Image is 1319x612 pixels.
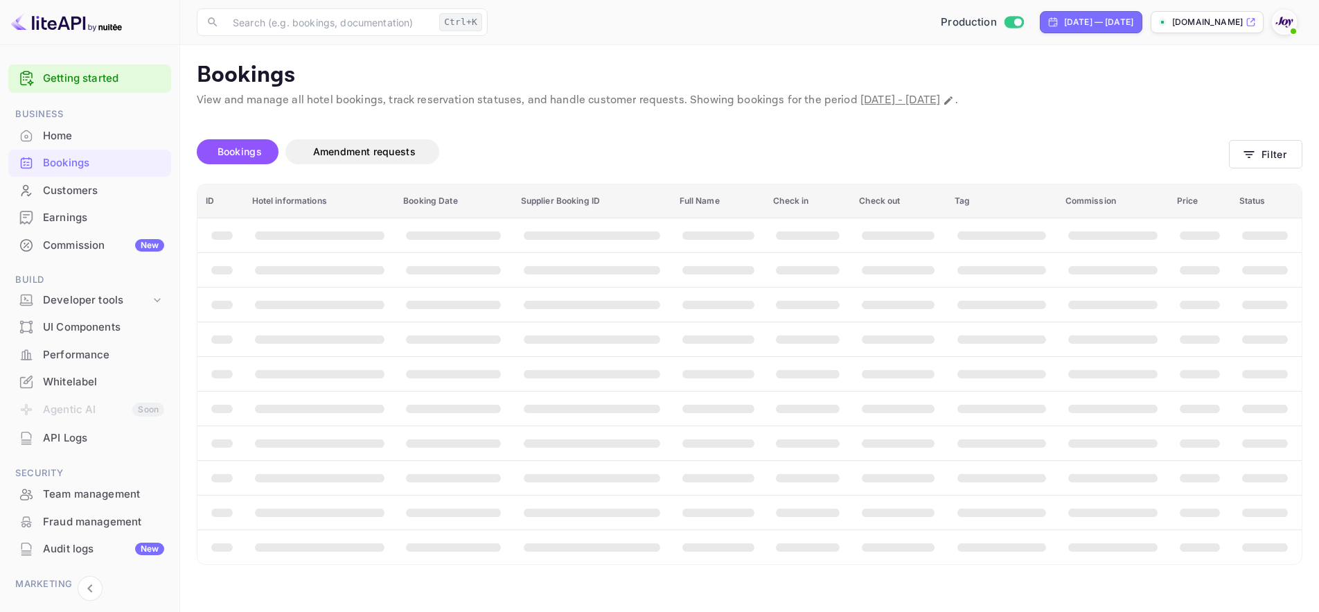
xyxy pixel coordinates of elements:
a: API Logs [8,425,171,451]
div: Team management [43,487,164,502]
div: New [135,543,164,555]
div: New [135,239,164,252]
th: Full Name [671,184,765,218]
input: Search (e.g. bookings, documentation) [224,8,434,36]
a: Audit logsNew [8,536,171,561]
span: Bookings [218,146,262,157]
a: Whitelabel [8,369,171,394]
a: Bookings [8,150,171,175]
a: Fraud management [8,509,171,534]
th: Booking Date [395,184,512,218]
div: Whitelabel [8,369,171,396]
div: Home [8,123,171,150]
th: Supplier Booking ID [513,184,671,218]
span: Build [8,272,171,288]
span: [DATE] - [DATE] [860,93,940,107]
div: Bookings [8,150,171,177]
div: Earnings [8,204,171,231]
div: Fraud management [8,509,171,536]
a: Customers [8,177,171,203]
div: Switch to Sandbox mode [935,15,1029,30]
div: Performance [8,342,171,369]
a: Team management [8,481,171,507]
button: Change date range [941,94,955,107]
table: booking table [197,184,1302,564]
div: Earnings [43,210,164,226]
div: API Logs [43,430,164,446]
p: [DOMAIN_NAME] [1172,16,1243,28]
a: Getting started [43,71,164,87]
p: Bookings [197,62,1302,89]
div: Customers [43,183,164,199]
div: Ctrl+K [439,13,482,31]
img: With Joy [1273,11,1295,33]
th: Status [1231,184,1302,218]
th: Price [1169,184,1231,218]
span: Amendment requests [313,146,416,157]
div: account-settings tabs [197,139,1229,164]
div: Fraud management [43,514,164,530]
div: UI Components [43,320,164,335]
span: Business [8,107,171,122]
a: CommissionNew [8,232,171,258]
th: Tag [946,184,1057,218]
th: Commission [1057,184,1169,218]
span: Security [8,466,171,481]
div: Developer tools [8,288,171,313]
div: Team management [8,481,171,508]
div: Customers [8,177,171,204]
a: Home [8,123,171,148]
th: Check in [765,184,851,218]
div: Developer tools [43,292,150,308]
a: Performance [8,342,171,367]
div: Getting started [8,64,171,93]
th: Check out [851,184,946,218]
div: [DATE] — [DATE] [1064,16,1133,28]
div: Audit logsNew [8,536,171,563]
span: Marketing [8,577,171,592]
button: Collapse navigation [78,576,103,601]
div: Bookings [43,155,164,171]
div: Audit logs [43,541,164,557]
div: API Logs [8,425,171,452]
div: Whitelabel [43,374,164,390]
div: Commission [43,238,164,254]
th: ID [197,184,244,218]
div: Home [43,128,164,144]
a: Earnings [8,204,171,230]
p: View and manage all hotel bookings, track reservation statuses, and handle customer requests. Sho... [197,92,1302,109]
div: Performance [43,347,164,363]
div: UI Components [8,314,171,341]
div: CommissionNew [8,232,171,259]
th: Hotel informations [244,184,396,218]
img: LiteAPI logo [11,11,122,33]
button: Filter [1229,140,1302,168]
span: Production [941,15,997,30]
a: UI Components [8,314,171,340]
